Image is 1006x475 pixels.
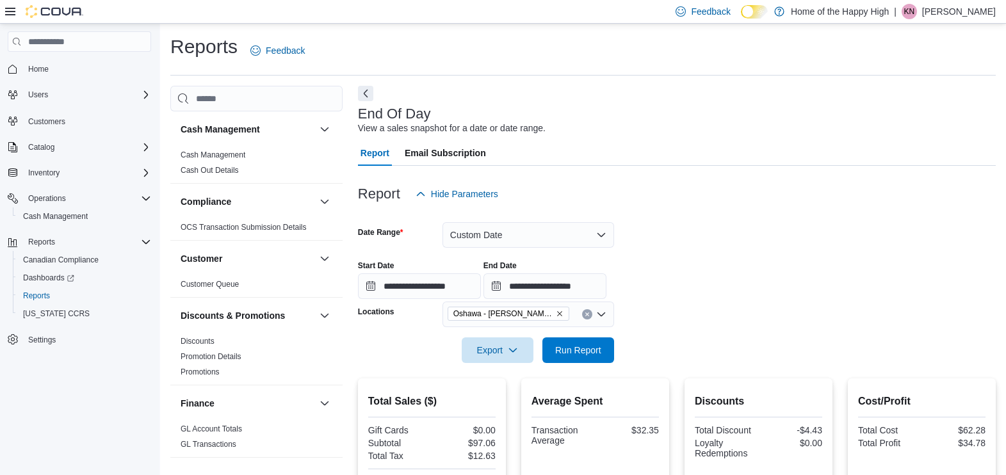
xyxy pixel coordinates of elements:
h2: Discounts [695,394,822,409]
span: Run Report [555,344,601,357]
div: $34.78 [924,438,986,448]
span: Inventory [23,165,151,181]
a: Feedback [245,38,310,63]
span: KN [904,4,915,19]
h3: Cash Management [181,123,260,136]
span: Operations [23,191,151,206]
span: Feedback [266,44,305,57]
input: Dark Mode [741,5,768,19]
span: Reports [28,237,55,247]
h3: Discounts & Promotions [181,309,285,322]
button: Discounts & Promotions [181,309,314,322]
span: Promotion Details [181,351,241,362]
button: Compliance [181,195,314,208]
p: [PERSON_NAME] [922,4,996,19]
h3: End Of Day [358,106,431,122]
span: Dashboards [23,273,74,283]
label: Date Range [358,227,403,237]
span: Customer Queue [181,279,239,289]
button: Hide Parameters [410,181,503,207]
span: Cash Management [181,150,245,160]
div: Finance [170,421,343,457]
a: Cash Management [181,150,245,159]
div: Compliance [170,220,343,240]
a: Dashboards [13,269,156,287]
div: Transaction Average [531,425,593,446]
a: Dashboards [18,270,79,286]
a: Cash Out Details [181,166,239,175]
span: Users [23,87,151,102]
a: Settings [23,332,61,348]
div: $32.35 [597,425,659,435]
div: Total Tax [368,451,430,461]
h3: Report [358,186,400,202]
div: Gift Cards [368,425,430,435]
a: Promotions [181,367,220,376]
button: Finance [181,397,314,410]
a: Home [23,61,54,77]
span: Discounts [181,336,215,346]
nav: Complex example [8,54,151,382]
div: Total Profit [858,438,920,448]
span: GL Account Totals [181,424,242,434]
span: [US_STATE] CCRS [23,309,90,319]
div: Discounts & Promotions [170,334,343,385]
div: $0.00 [761,438,822,448]
span: OCS Transaction Submission Details [181,222,307,232]
button: Customers [3,111,156,130]
button: Custom Date [442,222,614,248]
a: Customer Queue [181,280,239,289]
span: Reports [23,234,151,250]
span: Catalog [28,142,54,152]
span: Inventory [28,168,60,178]
label: Start Date [358,261,394,271]
span: Reports [18,288,151,303]
button: [US_STATE] CCRS [13,305,156,323]
button: Customer [181,252,314,265]
h2: Total Sales ($) [368,394,496,409]
button: Catalog [3,138,156,156]
a: Customers [23,114,70,129]
button: Finance [317,396,332,411]
h2: Average Spent [531,394,659,409]
button: Operations [23,191,71,206]
span: Canadian Compliance [18,252,151,268]
span: Oshawa - [PERSON_NAME] St - Friendly Stranger [453,307,553,320]
span: Report [361,140,389,166]
span: GL Transactions [181,439,236,449]
span: Hide Parameters [431,188,498,200]
button: Users [3,86,156,104]
span: Cash Management [23,211,88,221]
a: OCS Transaction Submission Details [181,223,307,232]
a: Cash Management [18,209,93,224]
button: Reports [23,234,60,250]
a: GL Transactions [181,440,236,449]
button: Reports [3,233,156,251]
button: Inventory [3,164,156,182]
label: End Date [483,261,517,271]
button: Run Report [542,337,614,363]
span: Users [28,90,48,100]
div: View a sales snapshot for a date or date range. [358,122,546,135]
p: | [894,4,896,19]
span: Washington CCRS [18,306,151,321]
span: Reports [23,291,50,301]
button: Next [358,86,373,101]
div: $62.28 [924,425,986,435]
p: Home of the Happy High [791,4,889,19]
h3: Customer [181,252,222,265]
button: Remove Oshawa - Gibb St - Friendly Stranger from selection in this group [556,310,564,318]
input: Press the down key to open a popover containing a calendar. [483,273,606,299]
div: Kristi Nadalin [902,4,917,19]
span: Canadian Compliance [23,255,99,265]
button: Discounts & Promotions [317,308,332,323]
label: Locations [358,307,394,317]
span: Feedback [691,5,730,18]
div: Loyalty Redemptions [695,438,756,458]
div: Total Cost [858,425,920,435]
span: Email Subscription [405,140,486,166]
button: Clear input [582,309,592,319]
span: Catalog [23,140,151,155]
button: Cash Management [317,122,332,137]
div: Subtotal [368,438,430,448]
